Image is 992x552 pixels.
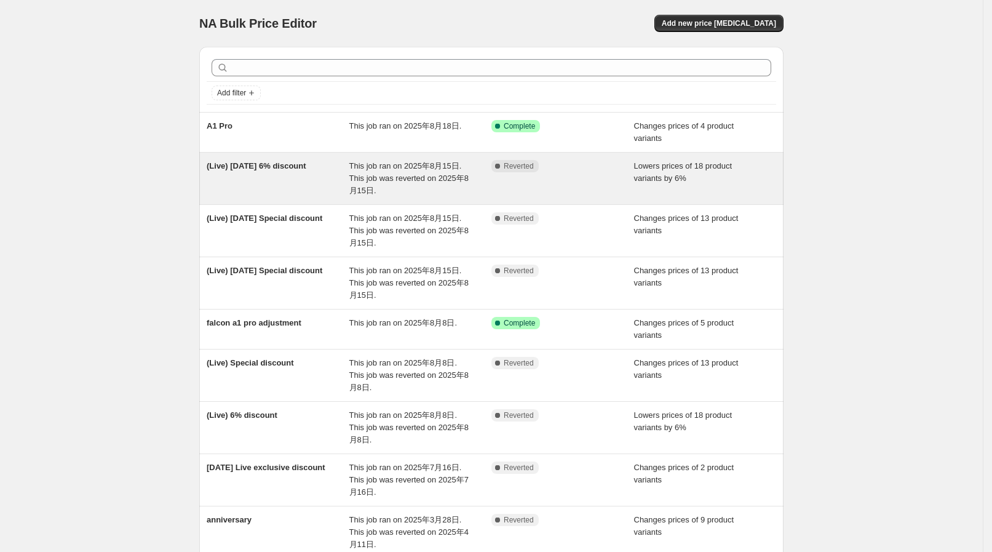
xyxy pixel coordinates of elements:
[349,161,469,195] span: This job ran on 2025年8月15日. This job was reverted on 2025年8月15日.
[212,86,261,100] button: Add filter
[207,266,322,275] span: (Live) [DATE] Special discount
[634,358,739,380] span: Changes prices of 13 product variants
[349,515,469,549] span: This job ran on 2025年3月28日. This job was reverted on 2025年4月11日.
[349,463,469,497] span: This job ran on 2025年7月16日. This job was reverted on 2025年7月16日.
[349,410,469,444] span: This job ran on 2025年8月8日. This job was reverted on 2025年8月8日.
[207,214,322,223] span: (Live) [DATE] Special discount
[654,15,784,32] button: Add new price [MEDICAL_DATA]
[207,121,232,130] span: A1 Pro
[504,318,535,328] span: Complete
[662,18,776,28] span: Add new price [MEDICAL_DATA]
[349,318,458,327] span: This job ran on 2025年8月8日.
[349,121,462,130] span: This job ran on 2025年8月18日.
[634,121,734,143] span: Changes prices of 4 product variants
[504,121,535,131] span: Complete
[634,266,739,287] span: Changes prices of 13 product variants
[207,358,294,367] span: (Live) Special discount
[504,266,534,276] span: Reverted
[207,161,306,170] span: (Live) [DATE] 6% discount
[349,358,469,392] span: This job ran on 2025年8月8日. This job was reverted on 2025年8月8日.
[634,214,739,235] span: Changes prices of 13 product variants
[634,515,734,537] span: Changes prices of 9 product variants
[504,161,534,171] span: Reverted
[504,358,534,368] span: Reverted
[504,515,534,525] span: Reverted
[207,463,325,472] span: [DATE] Live exclusive discount
[634,410,732,432] span: Lowers prices of 18 product variants by 6%
[504,463,534,473] span: Reverted
[504,410,534,420] span: Reverted
[217,88,246,98] span: Add filter
[504,214,534,223] span: Reverted
[634,161,732,183] span: Lowers prices of 18 product variants by 6%
[199,17,317,30] span: NA Bulk Price Editor
[207,318,301,327] span: falcon a1 pro adjustment
[207,515,252,524] span: anniversary
[634,318,734,340] span: Changes prices of 5 product variants
[349,214,469,247] span: This job ran on 2025年8月15日. This job was reverted on 2025年8月15日.
[207,410,277,420] span: (Live) 6% discount
[349,266,469,300] span: This job ran on 2025年8月15日. This job was reverted on 2025年8月15日.
[634,463,734,484] span: Changes prices of 2 product variants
